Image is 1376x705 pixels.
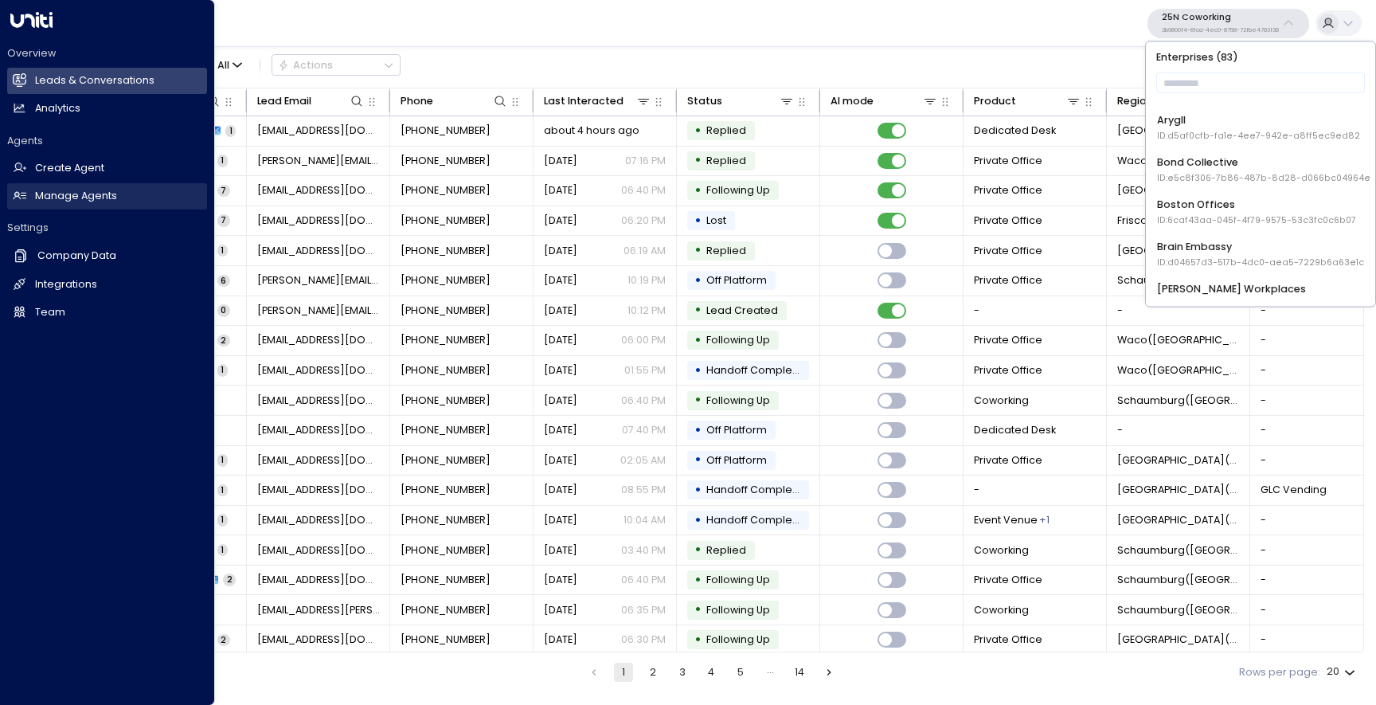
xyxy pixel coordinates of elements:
span: Jul 28, 2025 [544,573,577,587]
span: ID: 6caf43aa-045f-4f79-9575-53c3fc0c6b07 [1157,213,1356,226]
span: Lost [706,213,726,227]
span: 1 [217,484,228,496]
p: 07:16 PM [625,154,666,168]
span: +12546443872 [401,333,491,347]
span: +13312120441 [401,244,491,258]
nav: pagination navigation [584,663,838,682]
span: Off Platform [706,453,767,467]
h2: Leads & Conversations [35,73,154,88]
button: Go to page 14 [790,663,809,682]
div: • [694,298,702,323]
span: Private Office [974,273,1042,288]
div: Phone [401,92,509,110]
div: Phone [401,92,433,110]
span: Frisco(TX) [1117,453,1240,468]
span: 1 [217,155,228,166]
span: ID: e5c8f306-7b86-487b-8d28-d066bc04964e [1157,171,1370,184]
span: jason.sikkenga@gmail.com [257,304,380,318]
span: Frisco(TX) [1117,183,1240,198]
span: tashtand@gmail.com [257,573,380,587]
span: Private Office [974,244,1042,258]
span: Off Platform [706,273,767,287]
span: Schaumburg(IL) [1117,603,1240,617]
span: Schaumburg(IL) [1117,394,1240,408]
span: GLC Vending [1261,483,1327,497]
span: akxpse@gmail.com [257,453,380,468]
div: • [694,478,702,503]
span: Handoff Completed [706,483,810,496]
div: Meeting Room [1039,513,1050,527]
div: • [694,209,702,233]
div: • [694,268,702,293]
span: Waco(TX) [1117,363,1240,378]
button: Go to page 5 [731,663,750,682]
div: • [694,178,702,203]
p: 03:40 PM [621,543,666,558]
span: +14693583258 [401,154,491,168]
td: - [964,296,1107,326]
span: Schaumburg(IL) [1117,573,1240,587]
a: Leads & Conversations [7,68,207,94]
span: Handoff Completed [706,363,810,377]
span: Aug 05, 2025 [544,394,577,408]
div: Boston Offices [1157,197,1356,226]
span: +19492981528 [401,483,491,497]
span: Private Office [974,333,1042,347]
span: 1 [217,454,228,466]
span: krakkasani@crocusitllc.com [257,633,380,647]
p: 06:35 PM [621,603,666,617]
span: 0 [217,304,230,316]
h2: Team [35,305,65,320]
span: Private Office [974,183,1042,198]
span: +12247229549 [401,123,491,138]
span: Yesterday [544,154,577,168]
h2: Company Data [37,249,116,264]
span: Following Up [706,333,770,347]
span: 1 [217,245,228,257]
span: Replied [706,244,746,257]
div: AI mode [831,92,939,110]
p: 06:00 PM [621,333,666,347]
span: 7 [217,185,230,197]
div: Brain Embassy [1157,239,1364,268]
div: • [694,628,702,652]
span: Aug 02, 2025 [544,453,577,468]
span: +17082227888 [401,573,491,587]
span: All [217,60,229,71]
div: • [694,388,702,413]
span: vendingsolutions4u@gmail.com [257,483,380,497]
button: Go to next page [819,663,838,682]
span: Jul 09, 2025 [544,213,577,228]
span: Following Up [706,633,770,646]
h2: Integrations [35,277,97,292]
h2: Create Agent [35,161,104,176]
span: Following Up [706,394,770,407]
span: Private Office [974,633,1042,647]
span: Waco(TX) [1117,333,1240,347]
span: lsturnertrucking@gmail.com [257,333,380,347]
span: Off Platform [706,423,767,437]
span: tfinley@thomasfinley.com [257,363,380,378]
span: +19728379526 [401,453,491,468]
span: Private Office [974,573,1042,587]
span: Private Office [974,453,1042,468]
div: Button group with a nested menu [272,54,401,76]
span: Mar 10, 2025 [544,423,577,437]
div: Status [687,92,722,110]
p: 10:04 AM [623,513,666,527]
button: Actions [272,54,401,76]
h2: Settings [7,221,207,235]
span: Aug 07, 2025 [544,304,577,318]
span: Geneva(IL) [1117,483,1240,497]
div: Product [974,92,1016,110]
span: Waco(TX) [1117,154,1240,168]
span: +13085556417 [401,513,491,527]
span: Replied [706,123,746,137]
p: 3b9800f4-81ca-4ec0-8758-72fbe4763f36 [1162,27,1279,33]
span: Jul 30, 2025 [544,513,577,527]
button: Go to page 3 [673,663,692,682]
span: ID: d5af0cfb-fa1e-4ee7-942e-a8ff5ec9ed82 [1157,129,1360,142]
span: rayan.habbab@gmail.com [257,213,380,228]
span: jason.sikkenga@gmail.com [257,273,380,288]
span: Frisco(TX) [1117,633,1240,647]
